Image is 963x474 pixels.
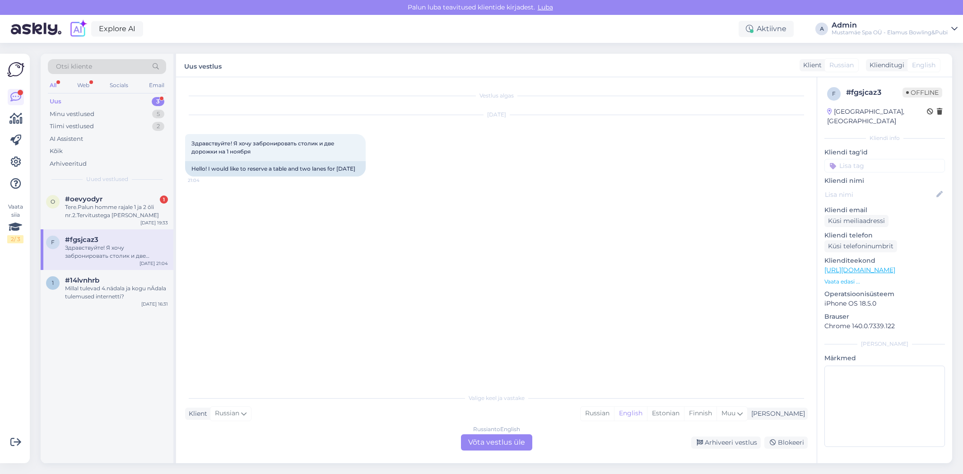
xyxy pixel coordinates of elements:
[185,92,808,100] div: Vestlus algas
[52,279,54,286] span: 1
[535,3,556,11] span: Luba
[827,107,927,126] div: [GEOGRAPHIC_DATA], [GEOGRAPHIC_DATA]
[69,19,88,38] img: explore-ai
[824,321,945,331] p: Chrome 140.0.7339.122
[824,205,945,215] p: Kliendi email
[65,276,99,284] span: #14lvnhrb
[140,219,168,226] div: [DATE] 19:33
[825,190,935,200] input: Lisa nimi
[824,312,945,321] p: Brauser
[815,23,828,35] div: A
[581,407,614,420] div: Russian
[65,195,102,203] span: #oevyodyr
[846,87,903,98] div: # fgsjcaz3
[188,177,222,184] span: 21:04
[160,195,168,204] div: 1
[684,407,716,420] div: Finnish
[86,175,128,183] span: Uued vestlused
[65,244,168,260] div: Здравствуйте! Я хочу забронировать столик и две дорожки на 1 ноября
[152,110,164,119] div: 5
[65,203,168,219] div: Tere.Palun homme rajale 1 ja 2 õli nr.2.Tervitustega [PERSON_NAME]
[140,260,168,267] div: [DATE] 21:04
[824,256,945,265] p: Klienditeekond
[824,240,897,252] div: Küsi telefoninumbrit
[184,59,222,71] label: Uus vestlus
[50,122,94,131] div: Tiimi vestlused
[65,236,98,244] span: #fgsjcaz3
[748,409,805,418] div: [PERSON_NAME]
[185,161,366,177] div: Hello! I would like to reserve a table and two lanes for [DATE]
[191,140,336,155] span: Здравствуйте! Я хочу забронировать столик и две дорожки на 1 ноября
[51,198,55,205] span: o
[7,203,23,243] div: Vaata siia
[65,284,168,301] div: Millal tulevad 4.nädala ja kogu nÄdala tulemused internetti?
[614,407,647,420] div: English
[473,425,520,433] div: Russian to English
[152,97,164,106] div: 3
[824,299,945,308] p: iPhone OS 18.5.0
[721,409,735,417] span: Muu
[7,235,23,243] div: 2 / 3
[912,60,935,70] span: English
[824,278,945,286] p: Vaata edasi ...
[824,266,895,274] a: [URL][DOMAIN_NAME]
[50,159,87,168] div: Arhiveeritud
[903,88,942,98] span: Offline
[75,79,91,91] div: Web
[185,111,808,119] div: [DATE]
[829,60,854,70] span: Russian
[832,22,958,36] a: AdminMustamäe Spa OÜ - Elamus Bowling&Pubi
[691,437,761,449] div: Arhiveeri vestlus
[647,407,684,420] div: Estonian
[866,60,904,70] div: Klienditugi
[91,21,143,37] a: Explore AI
[152,122,164,131] div: 2
[50,110,94,119] div: Minu vestlused
[48,79,58,91] div: All
[832,29,948,36] div: Mustamäe Spa OÜ - Elamus Bowling&Pubi
[824,148,945,157] p: Kliendi tag'id
[739,21,794,37] div: Aktiivne
[824,134,945,142] div: Kliendi info
[824,176,945,186] p: Kliendi nimi
[51,239,55,246] span: f
[108,79,130,91] div: Socials
[50,147,63,156] div: Kõik
[824,353,945,363] p: Märkmed
[824,231,945,240] p: Kliendi telefon
[147,79,166,91] div: Email
[764,437,808,449] div: Blokeeri
[56,62,92,71] span: Otsi kliente
[185,409,207,418] div: Klient
[50,135,83,144] div: AI Assistent
[50,97,61,106] div: Uus
[800,60,822,70] div: Klient
[832,90,836,97] span: f
[832,22,948,29] div: Admin
[824,289,945,299] p: Operatsioonisüsteem
[824,159,945,172] input: Lisa tag
[7,61,24,78] img: Askly Logo
[185,394,808,402] div: Valige keel ja vastake
[824,215,889,227] div: Küsi meiliaadressi
[141,301,168,307] div: [DATE] 16:31
[215,409,239,418] span: Russian
[824,340,945,348] div: [PERSON_NAME]
[461,434,532,451] div: Võta vestlus üle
